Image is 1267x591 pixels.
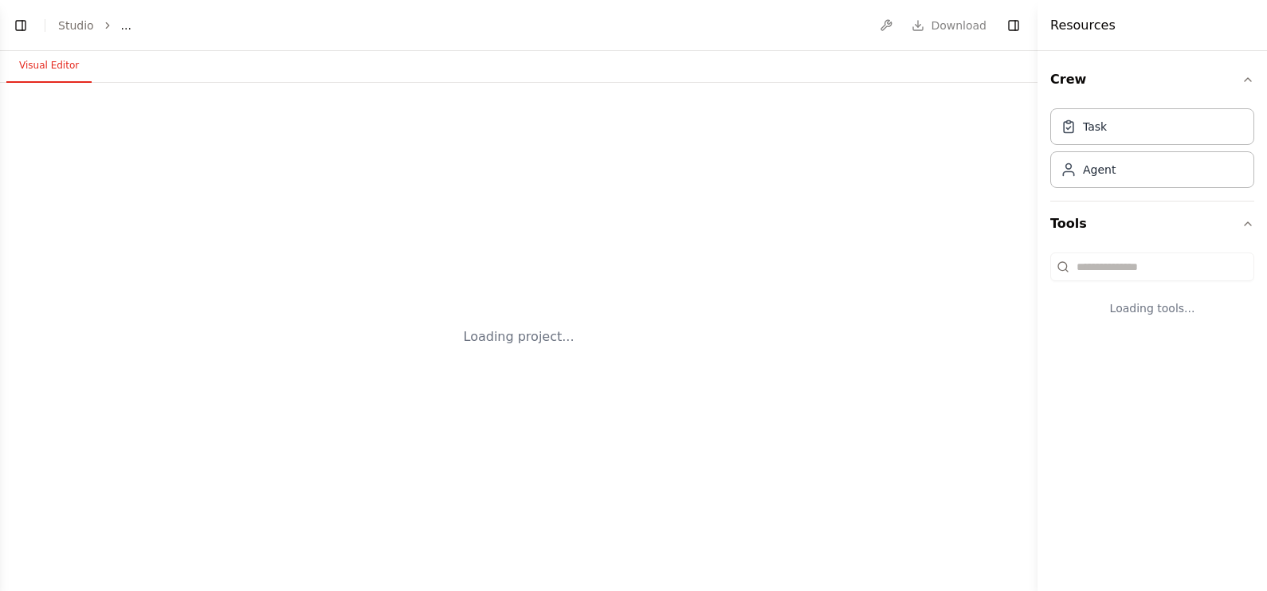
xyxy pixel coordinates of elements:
[1050,57,1254,102] button: Crew
[1050,288,1254,329] div: Loading tools...
[6,49,92,83] button: Visual Editor
[1083,162,1116,178] div: Agent
[58,19,94,32] a: Studio
[121,18,131,33] span: ...
[1050,246,1254,342] div: Tools
[1002,14,1025,37] button: Hide right sidebar
[10,14,32,37] button: Show left sidebar
[1050,16,1116,35] h4: Resources
[464,327,575,346] div: Loading project...
[58,18,131,33] nav: breadcrumb
[1083,119,1107,135] div: Task
[1050,102,1254,201] div: Crew
[1050,202,1254,246] button: Tools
